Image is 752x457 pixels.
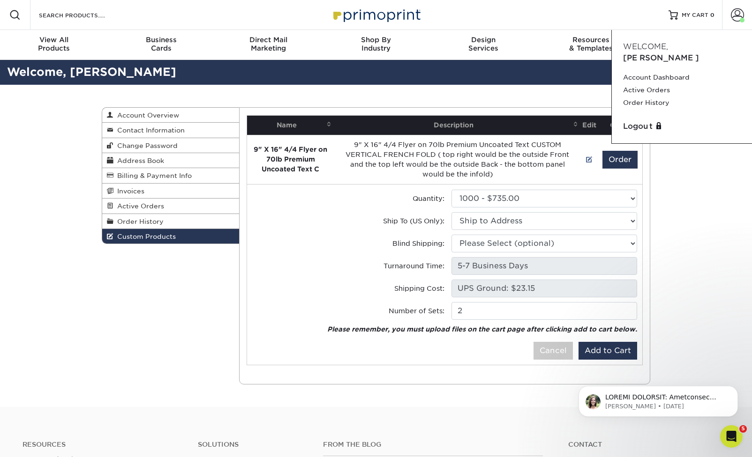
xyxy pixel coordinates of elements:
[430,36,537,44] span: Design
[102,153,239,168] a: Address Book
[327,325,637,333] em: Please remember, you must upload files on the cart page after clicking add to cart below.
[102,229,239,243] a: Custom Products
[394,283,444,293] label: Shipping Cost:
[113,157,164,164] span: Address Book
[198,441,309,449] h4: Solutions
[682,11,708,19] span: MY CART
[623,96,741,109] a: Order History
[113,172,192,179] span: Billing & Payment Info
[113,187,144,195] span: Invoices
[334,116,581,135] th: Description
[215,30,322,60] a: Direct MailMarketing
[534,342,573,360] button: Cancel
[41,75,162,84] p: Message from Julie, sent 64w ago
[247,116,334,135] th: Name
[568,441,729,449] a: Contact
[537,30,645,60] a: Resources& Templates
[113,202,164,210] span: Active Orders
[413,193,444,203] label: Quantity:
[623,42,668,51] span: Welcome,
[102,199,239,214] a: Active Orders
[602,151,638,169] button: Order
[623,53,699,62] span: [PERSON_NAME]
[675,432,752,457] iframe: Google Customer Reviews
[581,116,598,135] th: Edit
[215,36,322,52] div: Marketing
[598,116,642,135] th: Order
[322,36,429,44] span: Shop By
[107,30,215,60] a: BusinessCards
[23,441,184,449] h4: Resources
[334,135,581,184] td: 9" X 16" 4/4 Flyer on 70lb Premium Uncoated Text CUSTOM VERTICAL FRENCH FOLD ( top right would be...
[102,138,239,153] a: Change Password
[623,121,741,132] a: Logout
[322,30,429,60] a: Shop ByIndustry
[564,327,752,432] iframe: Intercom notifications message
[384,261,444,271] label: Turnaround Time:
[102,168,239,183] a: Billing & Payment Info
[392,238,444,248] label: Blind Shipping:
[102,214,239,229] a: Order History
[107,36,215,44] span: Business
[322,36,429,52] div: Industry
[389,306,444,316] label: Number of Sets:
[383,216,444,226] label: Ship To (US Only):
[430,36,537,52] div: Services
[113,233,176,240] span: Custom Products
[21,67,36,82] img: Profile image for Julie
[41,66,162,75] p: LOREMI DOLORSIT: Ametconsec Adipi 76760-18016-96098 Elits doe tem incidid utla etdol magn Aliquae...
[329,5,423,25] img: Primoprint
[710,12,714,18] span: 0
[537,36,645,52] div: & Templates
[623,71,741,84] a: Account Dashboard
[430,30,537,60] a: DesignServices
[113,142,178,149] span: Change Password
[254,146,327,173] strong: 9" X 16" 4/4 Flyer on 70lb Premium Uncoated Text C
[113,126,185,134] span: Contact Information
[537,36,645,44] span: Resources
[739,425,747,433] span: 5
[215,36,322,44] span: Direct Mail
[102,108,239,123] a: Account Overview
[623,84,741,96] a: Active Orders
[113,111,179,119] span: Account Overview
[323,441,543,449] h4: From the Blog
[720,425,743,448] iframe: Intercom live chat
[107,36,215,52] div: Cards
[102,123,239,138] a: Contact Information
[102,184,239,199] a: Invoices
[14,59,173,90] div: message notification from Julie, 64w ago. ACTION REQUIRED: Primoprint Order 24529-44430-10335 Tha...
[451,280,637,297] input: Pending
[38,9,129,21] input: SEARCH PRODUCTS.....
[113,218,164,225] span: Order History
